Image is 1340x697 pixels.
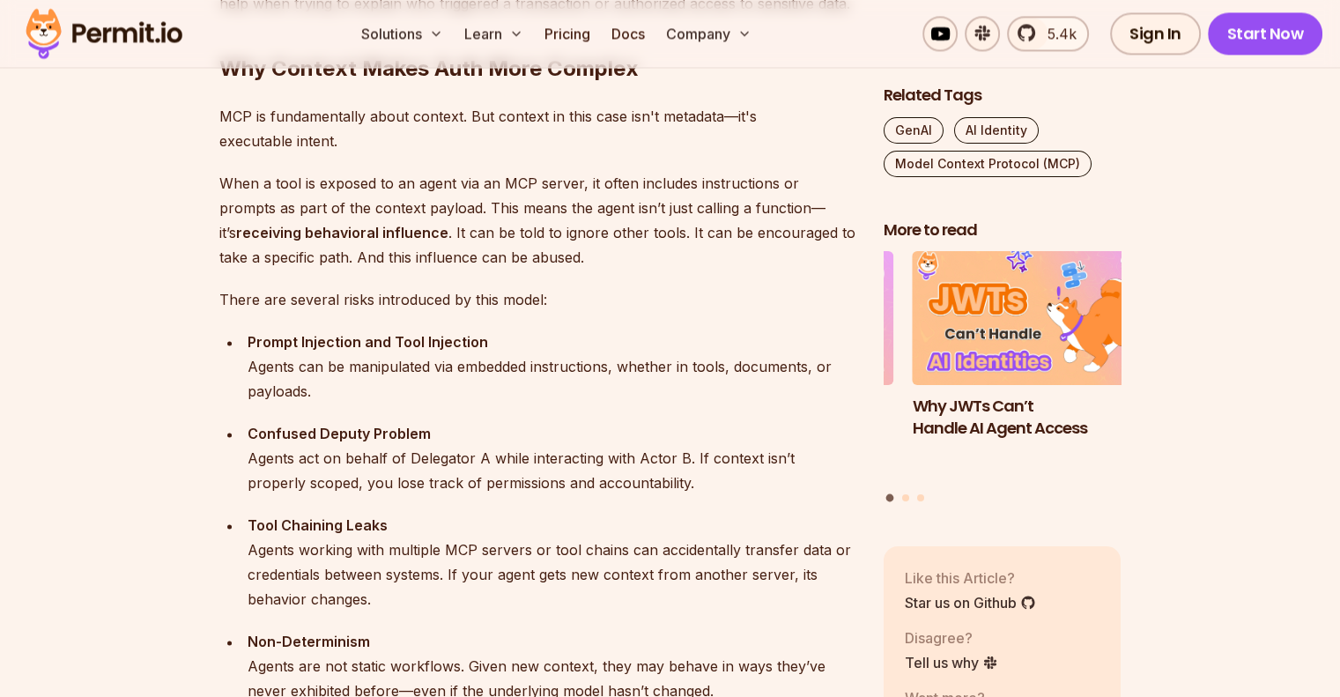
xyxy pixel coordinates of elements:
[537,16,597,51] a: Pricing
[1007,16,1089,51] a: 5.4k
[905,567,1036,589] p: Like this Article?
[248,513,855,612] div: Agents working with multiple MCP servers or tool chains can accidentally transfer data or credent...
[913,252,1151,484] li: 1 of 3
[655,252,893,386] img: Delegating AI Permissions to Human Users with Permit.io’s Access Request MCP
[655,396,893,483] h3: Delegating AI Permissions to Human Users with [DOMAIN_NAME]’s Access Request MCP
[913,396,1151,440] h3: Why JWTs Can’t Handle AI Agent Access
[902,494,909,501] button: Go to slide 2
[905,652,998,673] a: Tell us why
[248,425,431,442] strong: Confused Deputy Problem
[248,330,855,404] div: Agents can be manipulated via embedded instructions, whether in tools, documents, or payloads.
[1110,12,1201,55] a: Sign In
[655,252,893,484] li: 3 of 3
[884,151,1092,177] a: Model Context Protocol (MCP)
[659,16,759,51] button: Company
[219,287,855,312] p: There are several risks introduced by this model:
[905,592,1036,613] a: Star us on Github
[913,252,1151,386] img: Why JWTs Can’t Handle AI Agent Access
[18,4,190,63] img: Permit logo
[219,104,855,153] p: MCP is fundamentally about context. But context in this case isn't metadata—it's executable intent.
[884,219,1122,241] h2: More to read
[219,171,855,270] p: When a tool is exposed to an agent via an MCP server, it often includes instructions or prompts a...
[248,421,855,495] div: Agents act on behalf of Delegator A while interacting with Actor B. If context isn’t properly sco...
[886,494,894,502] button: Go to slide 1
[604,16,652,51] a: Docs
[954,117,1039,144] a: AI Identity
[248,333,488,351] strong: Prompt Injection and Tool Injection
[1208,12,1323,55] a: Start Now
[457,16,530,51] button: Learn
[354,16,450,51] button: Solutions
[248,633,370,650] strong: Non-Determinism
[1037,23,1077,44] span: 5.4k
[884,117,944,144] a: GenAI
[248,516,388,534] strong: Tool Chaining Leaks
[236,224,448,241] strong: receiving behavioral influence
[913,252,1151,484] a: Why JWTs Can’t Handle AI Agent AccessWhy JWTs Can’t Handle AI Agent Access
[884,85,1122,107] h2: Related Tags
[905,627,998,649] p: Disagree?
[917,494,924,501] button: Go to slide 3
[884,252,1122,505] div: Posts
